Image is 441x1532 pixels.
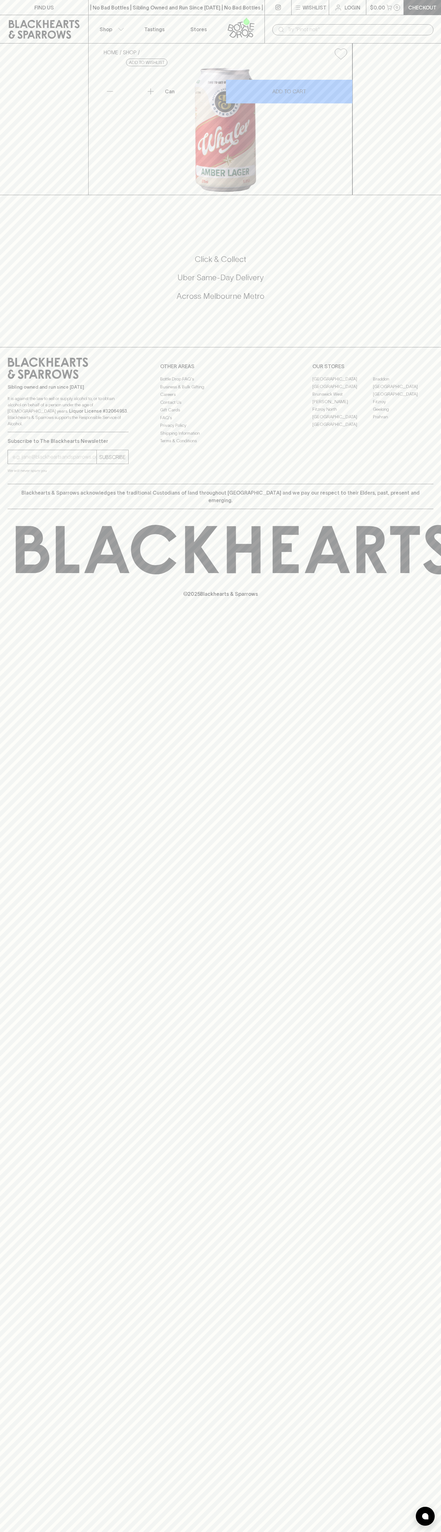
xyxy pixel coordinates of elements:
h5: Click & Collect [8,254,433,264]
p: Wishlist [303,4,327,11]
p: Subscribe to The Blackhearts Newsletter [8,437,129,445]
div: Can [162,85,226,98]
a: HOME [104,49,118,55]
input: e.g. jane@blackheartsandsparrows.com.au [13,452,96,462]
img: bubble-icon [422,1513,428,1519]
a: Brunswick West [312,390,373,398]
button: ADD TO CART [226,80,352,103]
a: Braddon [373,375,433,383]
p: We will never spam you [8,467,129,474]
img: 77315.png [99,65,352,195]
button: SUBSCRIBE [97,450,128,464]
a: Contact Us [160,398,281,406]
a: Terms & Conditions [160,437,281,445]
button: Shop [89,15,133,43]
p: OUR STORES [312,363,433,370]
p: ADD TO CART [272,88,306,95]
p: Blackhearts & Sparrows acknowledges the traditional Custodians of land throughout [GEOGRAPHIC_DAT... [12,489,429,504]
a: Privacy Policy [160,422,281,429]
a: [GEOGRAPHIC_DATA] [312,375,373,383]
a: Prahran [373,413,433,421]
a: Bottle Drop FAQ's [160,375,281,383]
a: [GEOGRAPHIC_DATA] [373,390,433,398]
p: Stores [190,26,207,33]
a: Gift Cards [160,406,281,414]
div: Call to action block [8,229,433,334]
a: Geelong [373,405,433,413]
a: [GEOGRAPHIC_DATA] [312,421,373,428]
a: Shipping Information [160,429,281,437]
p: 0 [396,6,398,9]
a: [PERSON_NAME] [312,398,373,405]
a: Stores [177,15,221,43]
p: Can [165,88,175,95]
p: Tastings [144,26,165,33]
h5: Across Melbourne Metro [8,291,433,301]
button: Add to wishlist [332,46,350,62]
p: FIND US [34,4,54,11]
p: Login [345,4,360,11]
strong: Liquor License #32064953 [69,409,127,414]
button: Add to wishlist [126,59,167,66]
p: OTHER AREAS [160,363,281,370]
p: It is against the law to sell or supply alcohol to, or to obtain alcohol on behalf of a person un... [8,395,129,427]
a: Tastings [132,15,177,43]
p: SUBSCRIBE [99,453,126,461]
a: Fitzroy North [312,405,373,413]
a: Careers [160,391,281,398]
input: Try "Pinot noir" [287,25,428,35]
p: Sibling owned and run since [DATE] [8,384,129,390]
h5: Uber Same-Day Delivery [8,272,433,283]
a: [GEOGRAPHIC_DATA] [373,383,433,390]
a: Business & Bulk Gifting [160,383,281,391]
a: SHOP [123,49,136,55]
a: [GEOGRAPHIC_DATA] [312,413,373,421]
a: [GEOGRAPHIC_DATA] [312,383,373,390]
p: $0.00 [370,4,385,11]
a: Fitzroy [373,398,433,405]
a: FAQ's [160,414,281,421]
p: Shop [100,26,112,33]
p: Checkout [408,4,437,11]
